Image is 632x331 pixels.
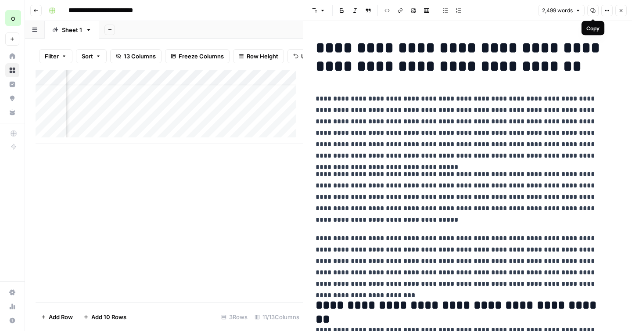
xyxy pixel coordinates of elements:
[5,105,19,119] a: Your Data
[287,49,322,63] button: Undo
[218,310,251,324] div: 3 Rows
[165,49,230,63] button: Freeze Columns
[586,24,600,32] div: Copy
[542,7,573,14] span: 2,499 words
[5,313,19,327] button: Help + Support
[5,7,19,29] button: Workspace: opascope
[179,52,224,61] span: Freeze Columns
[11,13,15,23] span: o
[538,5,585,16] button: 2,499 words
[45,52,59,61] span: Filter
[78,310,132,324] button: Add 10 Rows
[5,49,19,63] a: Home
[124,52,156,61] span: 13 Columns
[82,52,93,61] span: Sort
[247,52,278,61] span: Row Height
[45,21,99,39] a: Sheet 1
[5,63,19,77] a: Browse
[233,49,284,63] button: Row Height
[36,310,78,324] button: Add Row
[251,310,303,324] div: 11/13 Columns
[5,77,19,91] a: Insights
[5,91,19,105] a: Opportunities
[76,49,107,63] button: Sort
[110,49,162,63] button: 13 Columns
[39,49,72,63] button: Filter
[62,25,82,34] div: Sheet 1
[91,313,126,321] span: Add 10 Rows
[5,299,19,313] a: Usage
[49,313,73,321] span: Add Row
[5,285,19,299] a: Settings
